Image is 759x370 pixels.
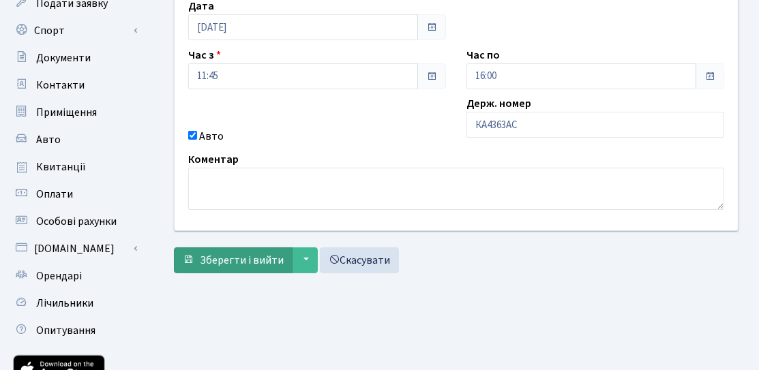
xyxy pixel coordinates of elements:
label: Авто [199,128,224,144]
a: Спорт [7,17,143,44]
a: Оплати [7,181,143,208]
a: Авто [7,126,143,153]
a: Особові рахунки [7,208,143,235]
span: Лічильники [36,296,93,311]
span: Авто [36,132,61,147]
input: AA0001AA [466,112,724,138]
span: Квитанції [36,159,86,174]
a: Лічильники [7,290,143,317]
a: Квитанції [7,153,143,181]
a: Документи [7,44,143,72]
label: Час з [188,47,221,63]
a: Опитування [7,317,143,344]
span: Орендарі [36,268,82,283]
a: Приміщення [7,99,143,126]
a: [DOMAIN_NAME] [7,235,143,262]
span: Особові рахунки [36,214,117,229]
span: Приміщення [36,105,97,120]
span: Документи [36,50,91,65]
span: Контакти [36,78,85,93]
label: Коментар [188,151,239,168]
label: Держ. номер [466,95,531,112]
a: Орендарі [7,262,143,290]
span: Оплати [36,187,73,202]
a: Контакти [7,72,143,99]
span: Опитування [36,323,95,338]
label: Час по [466,47,500,63]
button: Зберегти і вийти [174,247,293,273]
span: Зберегти і вийти [200,253,284,268]
a: Скасувати [320,247,399,273]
